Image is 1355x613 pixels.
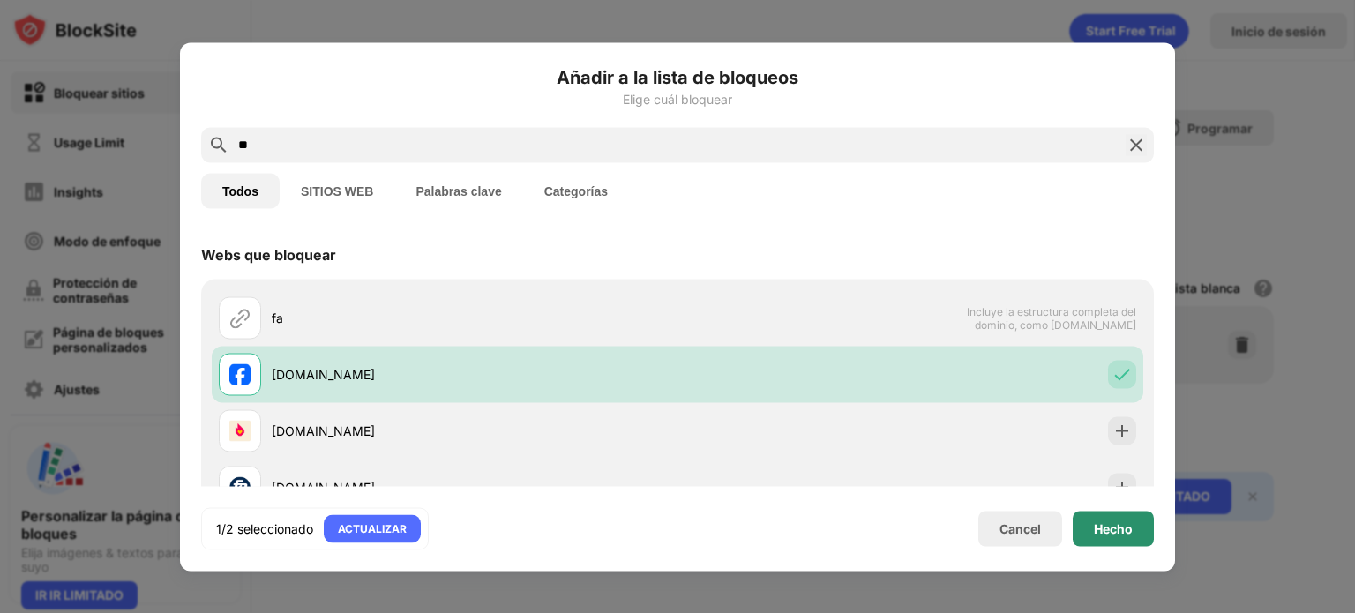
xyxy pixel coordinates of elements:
[229,307,251,328] img: url.svg
[229,420,251,441] img: favicons
[954,304,1136,331] span: Incluye la estructura completa del dominio, como [DOMAIN_NAME]
[229,363,251,385] img: favicons
[272,309,677,327] div: fa
[201,92,1154,106] div: Elige cuál bloquear
[280,173,394,208] button: SITIOS WEB
[272,365,677,384] div: [DOMAIN_NAME]
[523,173,629,208] button: Categorías
[1126,134,1147,155] img: search-close
[216,520,313,537] div: 1/2 seleccionado
[1094,521,1133,535] div: Hecho
[272,422,677,440] div: [DOMAIN_NAME]
[201,245,336,263] div: Webs que bloquear
[208,134,229,155] img: search.svg
[999,521,1041,536] div: Cancel
[201,64,1154,90] h6: Añadir a la lista de bloqueos
[201,173,280,208] button: Todos
[338,520,407,537] div: ACTUALIZAR
[229,476,251,497] img: favicons
[394,173,522,208] button: Palabras clave
[272,478,677,497] div: [DOMAIN_NAME]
